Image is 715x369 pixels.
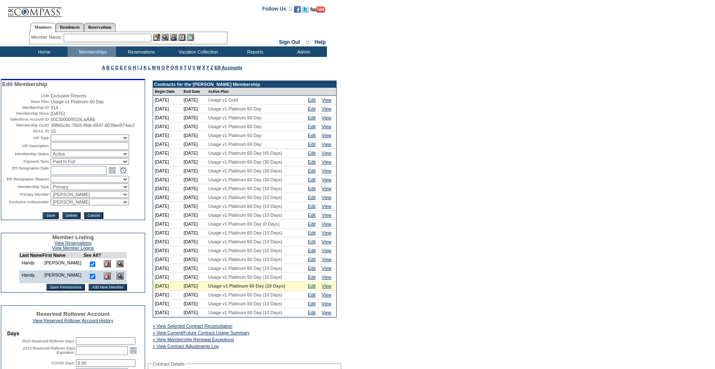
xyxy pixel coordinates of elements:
a: Edit [308,97,316,102]
a: Follow us on Twitter [302,8,309,13]
td: Primary Member: [2,191,50,198]
td: End Date [182,88,206,96]
td: Salesforce Account ID: [2,117,50,122]
a: B [106,65,110,70]
input: Cancel [84,212,103,219]
td: Home [19,46,67,57]
a: Edit [308,133,316,138]
td: Membership ID: [2,105,50,110]
span: Usage v1 Platinum 60 Day (10 Days) [208,204,282,209]
a: Edit [308,221,316,226]
span: Usage v1 Platinum 60 Day (10 Days) [208,239,282,244]
td: [DATE] [153,158,182,167]
a: P [166,65,169,70]
a: View [322,230,332,235]
a: View [322,239,332,244]
img: b_edit.gif [153,34,160,41]
td: [DATE] [153,282,182,291]
a: D [115,65,119,70]
img: View Dashboard [116,260,124,267]
img: View Dashboard [116,272,124,280]
td: First Name [42,253,84,258]
a: Edit [308,177,316,182]
img: Subscribe to our YouTube Channel [310,6,325,13]
td: [DATE] [182,122,206,131]
a: View [322,221,332,226]
img: Delete [104,260,111,267]
span: Usage v1 Platinum 60 Day [208,115,262,120]
td: [DATE] [182,113,206,122]
td: [PERSON_NAME] [42,258,84,271]
td: Active Plan [207,88,306,96]
span: Usage v1 Platinum 60 Day (10 Days) [208,230,282,235]
td: VIP Description: [2,142,50,150]
td: [DATE] [153,149,182,158]
span: Usage v1 Platinum 60 Day (45 Days) [208,151,282,156]
a: Edit [308,142,316,147]
span: 001300000019LxiAAE [51,117,95,122]
input: Save Permissions [46,284,85,291]
span: Usage v1 Platinum 60 Day (10 Days) [208,266,282,271]
a: Y [206,65,209,70]
img: b_calculator.gif [187,34,194,41]
a: Edit [308,310,316,315]
td: Handy [19,258,42,271]
span: 914 [51,105,58,110]
td: [DATE] [153,246,182,255]
a: R [175,65,178,70]
td: Admin [278,46,327,57]
a: View [322,275,332,280]
td: Memberships [67,46,116,57]
a: View Reservations [54,240,92,245]
a: View [322,204,332,209]
td: [DATE] [182,264,206,273]
td: [DATE] [153,131,182,140]
td: [DATE] [182,202,206,211]
td: Follow Us :: [262,5,292,15]
td: Membership GUID: [2,123,50,128]
span: Usage v1 Platinum 60 Day (10 Days) [208,213,282,218]
span: Usage v1 Platinum 60 Day (10 Days) [208,275,282,280]
a: Reservations [84,23,116,32]
a: N [157,65,160,70]
a: U [188,65,191,70]
a: Residences [56,23,84,32]
a: Edit [308,106,316,111]
a: View [322,97,332,102]
a: T [184,65,187,70]
td: [DATE] [182,167,206,175]
a: Help [315,39,326,45]
a: View [322,301,332,306]
a: Edit [308,115,316,120]
td: [DATE] [153,211,182,220]
td: [DATE] [153,105,182,113]
td: [DATE] [153,202,182,211]
a: G [128,65,131,70]
a: View [322,248,332,253]
a: Edit [308,195,316,200]
span: 10 [51,129,56,134]
td: [DATE] [182,246,206,255]
td: [DATE] [153,229,182,237]
a: H [133,65,136,70]
a: View [322,151,332,156]
td: [DATE] [153,193,182,202]
img: View [162,34,169,41]
label: COVID Days: [51,361,75,365]
span: Reserved Rollover Account [36,311,110,317]
a: View [322,142,332,147]
a: Become our fan on Facebook [294,8,301,13]
a: View [322,106,332,111]
a: Edit [308,266,316,271]
a: View [322,186,332,191]
a: Edit [308,204,316,209]
a: View [322,195,332,200]
a: Edit [308,213,316,218]
a: Open the calendar popup. [108,166,117,175]
a: ER Accounts [214,65,242,70]
legend: Contract Details [152,361,186,366]
input: Save [43,212,58,219]
a: » View Current/Future Contract Usage Summary [153,330,250,335]
td: [DATE] [182,105,206,113]
input: Delete [62,212,81,219]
